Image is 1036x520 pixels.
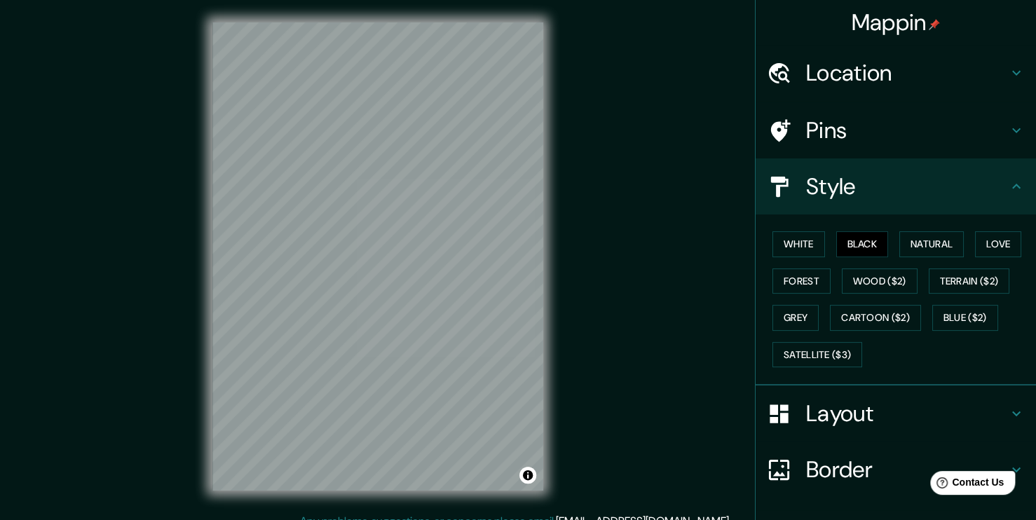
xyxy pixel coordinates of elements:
button: Cartoon ($2) [830,305,921,331]
button: Grey [772,305,819,331]
button: Satellite ($3) [772,342,862,368]
button: Terrain ($2) [929,268,1010,294]
h4: Style [806,172,1008,200]
button: Toggle attribution [519,467,536,484]
button: Love [975,231,1021,257]
div: Layout [756,385,1036,442]
div: Pins [756,102,1036,158]
div: Border [756,442,1036,498]
div: Location [756,45,1036,101]
iframe: Help widget launcher [911,465,1021,505]
img: pin-icon.png [929,19,940,30]
button: Wood ($2) [842,268,918,294]
button: Black [836,231,889,257]
div: Style [756,158,1036,214]
h4: Mappin [852,8,941,36]
h4: Border [806,456,1008,484]
button: White [772,231,825,257]
h4: Location [806,59,1008,87]
button: Blue ($2) [932,305,998,331]
canvas: Map [212,22,543,491]
button: Forest [772,268,831,294]
button: Natural [899,231,964,257]
h4: Layout [806,399,1008,427]
h4: Pins [806,116,1008,144]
